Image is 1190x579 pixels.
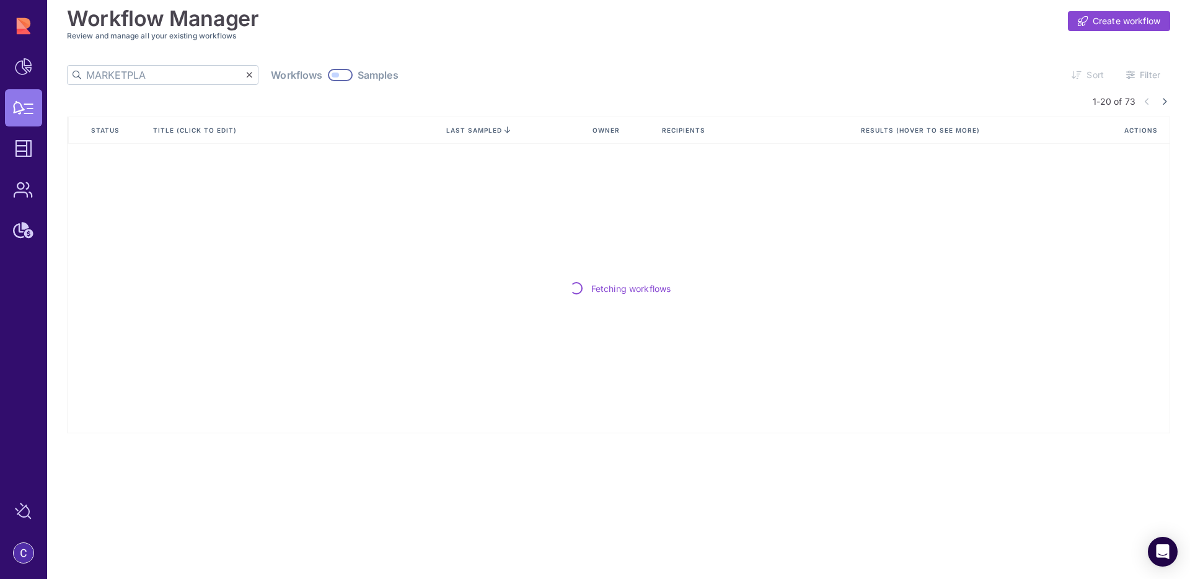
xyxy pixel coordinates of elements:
img: account-photo [14,543,33,563]
span: Owner [593,126,622,135]
span: last sampled [446,126,502,134]
input: Search by title [86,66,246,84]
span: Actions [1124,126,1160,135]
span: Results (Hover to see more) [861,126,982,135]
h3: Review and manage all your existing workflows [67,31,1170,40]
span: Status [91,126,122,135]
span: Workflows [271,69,322,81]
div: Open Intercom Messenger [1148,537,1178,567]
h1: Workflow Manager [67,6,259,31]
span: Samples [358,69,399,81]
span: Title (click to edit) [153,126,239,135]
span: 1-20 of 73 [1093,95,1135,108]
span: Recipients [662,126,708,135]
span: Fetching workflows [591,282,671,295]
span: Create workflow [1093,15,1160,27]
span: Filter [1140,69,1160,81]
